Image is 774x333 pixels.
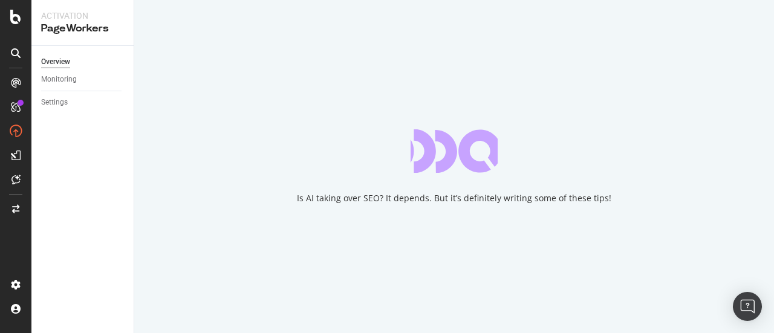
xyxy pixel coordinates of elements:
[41,22,124,36] div: PageWorkers
[733,292,762,321] div: Open Intercom Messenger
[41,96,125,109] a: Settings
[411,129,498,173] div: animation
[41,10,124,22] div: Activation
[41,56,125,68] a: Overview
[297,192,611,204] div: Is AI taking over SEO? It depends. But it’s definitely writing some of these tips!
[41,96,68,109] div: Settings
[41,73,125,86] a: Monitoring
[41,73,77,86] div: Monitoring
[41,56,70,68] div: Overview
